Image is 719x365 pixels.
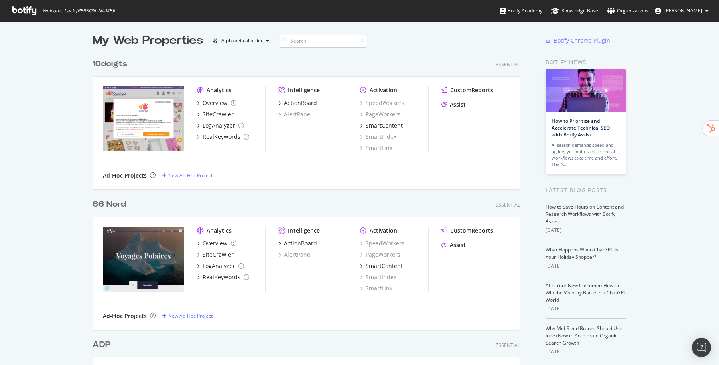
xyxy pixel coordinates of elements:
[546,305,626,312] div: [DATE]
[441,227,493,235] a: CustomReports
[366,262,403,270] div: SmartContent
[546,262,626,270] div: [DATE]
[197,262,244,270] a: LogAnalyzer
[496,61,520,68] div: Essential
[203,99,227,107] div: Overview
[692,338,711,357] div: Open Intercom Messenger
[103,312,147,320] div: Ad-Hoc Projects
[209,34,272,47] button: Alphabetical order
[93,58,130,70] a: 10doigts
[103,227,184,292] img: 66nord.com
[554,36,610,45] div: Botify Chrome Plugin
[441,101,466,109] a: Assist
[546,282,626,303] a: AI Is Your New Customer: How to Win the Visibility Battle in a ChatGPT World
[203,251,234,259] div: SiteCrawler
[168,312,213,319] div: New Ad-Hoc Project
[203,273,240,281] div: RealKeywords
[93,339,110,351] div: ADP
[93,199,129,210] a: 66 Nord
[93,339,114,351] a: ADP
[360,262,403,270] a: SmartContent
[197,133,249,141] a: RealKeywords
[496,342,520,349] div: Essential
[207,227,232,235] div: Analytics
[370,86,397,94] div: Activation
[360,284,392,292] a: SmartLink
[450,86,493,94] div: CustomReports
[197,110,234,118] a: SiteCrawler
[93,199,126,210] div: 66 Nord
[546,69,626,112] img: How to Prioritize and Accelerate Technical SEO with Botify Assist
[203,239,227,247] div: Overview
[450,227,493,235] div: CustomReports
[546,246,618,260] a: What Happens When ChatGPT Is Your Holiday Shopper?
[203,133,240,141] div: RealKeywords
[648,4,715,17] button: [PERSON_NAME]
[288,227,320,235] div: Intelligence
[207,86,232,94] div: Analytics
[546,36,610,45] a: Botify Chrome Plugin
[284,99,317,107] div: ActionBoard
[500,7,542,15] div: Botify Academy
[546,186,626,195] div: Latest Blog Posts
[552,118,610,138] a: How to Prioritize and Accelerate Technical SEO with Botify Assist
[288,86,320,94] div: Intelligence
[103,172,147,180] div: Ad-Hoc Projects
[42,8,115,14] span: Welcome back, [PERSON_NAME] !
[197,273,249,281] a: RealKeywords
[546,203,624,225] a: How to Save Hours on Content and Research Workflows with Botify Assist
[360,122,403,130] a: SmartContent
[546,325,622,346] a: Why Mid-Sized Brands Should Use IndexNow to Accelerate Organic Search Growth
[546,227,626,234] div: [DATE]
[552,142,620,168] div: AI search demands speed and agility, yet multi-step technical workflows take time and effort. Tha...
[197,99,236,107] a: Overview
[441,86,493,94] a: CustomReports
[278,239,317,247] a: ActionBoard
[278,99,317,107] a: ActionBoard
[360,110,400,118] a: PageWorkers
[197,239,236,247] a: Overview
[278,110,312,118] a: AlertPanel
[441,241,466,249] a: Assist
[203,262,235,270] div: LogAnalyzer
[203,122,235,130] div: LogAnalyzer
[546,58,626,67] div: Botify news
[546,348,626,355] div: [DATE]
[197,251,234,259] a: SiteCrawler
[168,172,213,179] div: New Ad-Hoc Project
[279,34,367,48] input: Search
[360,99,404,107] a: SpeedWorkers
[360,251,400,259] a: PageWorkers
[93,58,127,70] div: 10doigts
[93,32,203,49] div: My Web Properties
[607,7,648,15] div: Organizations
[197,122,244,130] a: LogAnalyzer
[221,38,263,43] div: Alphabetical order
[360,239,404,247] a: SpeedWorkers
[203,110,234,118] div: SiteCrawler
[496,201,520,208] div: Essential
[551,7,598,15] div: Knowledge Base
[366,122,403,130] div: SmartContent
[664,7,702,14] span: Olivier Job
[370,227,397,235] div: Activation
[103,86,184,151] img: 10doigts.fr
[284,239,317,247] div: ActionBoard
[360,133,396,141] a: SmartIndex
[450,241,466,249] div: Assist
[360,273,396,281] a: SmartIndex
[360,144,392,152] a: SmartLink
[278,251,312,259] a: AlertPanel
[162,172,213,179] a: New Ad-Hoc Project
[162,312,213,319] a: New Ad-Hoc Project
